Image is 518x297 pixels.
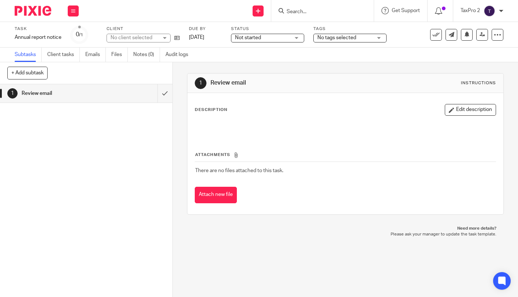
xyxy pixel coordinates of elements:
[194,231,496,237] p: Please ask your manager to update the task template.
[195,168,283,173] span: There are no files attached to this task.
[111,34,158,41] div: No client selected
[195,153,230,157] span: Attachments
[317,35,356,40] span: No tags selected
[85,48,106,62] a: Emails
[392,8,420,13] span: Get Support
[22,88,107,99] h1: Review email
[76,30,83,39] div: 0
[15,48,42,62] a: Subtasks
[79,33,83,37] small: /1
[445,104,496,116] button: Edit description
[286,9,352,15] input: Search
[484,5,495,17] img: svg%3E
[107,26,180,32] label: Client
[111,48,128,62] a: Files
[195,187,237,203] button: Attach new file
[235,35,261,40] span: Not started
[210,79,361,87] h1: Review email
[15,6,51,16] img: Pixie
[189,35,204,40] span: [DATE]
[133,48,160,62] a: Notes (0)
[194,226,496,231] p: Need more details?
[461,7,480,14] p: TaxPro 2
[195,107,227,113] p: Description
[165,48,194,62] a: Audit logs
[461,80,496,86] div: Instructions
[189,26,222,32] label: Due by
[7,67,48,79] button: + Add subtask
[15,34,62,41] div: Annual report notice
[231,26,304,32] label: Status
[7,88,18,99] div: 1
[47,48,80,62] a: Client tasks
[195,77,206,89] div: 1
[313,26,387,32] label: Tags
[15,26,62,32] label: Task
